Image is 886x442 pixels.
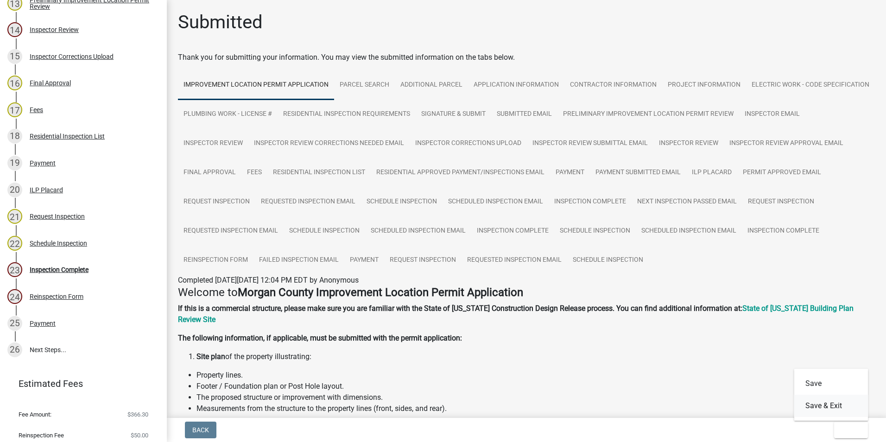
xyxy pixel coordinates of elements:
[7,22,22,37] div: 14
[178,246,253,275] a: Reinspection Form
[557,100,739,129] a: Preliminary Improvement Location Permit Review
[178,129,248,158] a: Inspector Review
[178,334,462,342] strong: The following information, if applicable, must be submitted with the permit application:
[178,276,359,284] span: Completed [DATE][DATE] 12:04 PM EDT by Anonymous
[253,246,344,275] a: Failed Inspection Email
[178,70,334,100] a: Improvement Location Permit Application
[7,374,152,393] a: Estimated Fees
[7,342,22,357] div: 26
[361,187,443,217] a: Schedule Inspection
[248,129,410,158] a: Inspector Review Corrections Needed Email
[834,422,868,438] button: Exit
[127,411,148,417] span: $366.30
[636,216,742,246] a: Scheduled Inspection Email
[238,286,523,299] strong: Morgan County Improvement Location Permit Application
[19,411,51,417] span: Fee Amount:
[30,187,63,193] div: ILP Placard
[7,156,22,170] div: 19
[344,246,384,275] a: Payment
[7,49,22,64] div: 15
[196,392,875,403] li: The proposed structure or improvement with dimensions.
[30,107,43,113] div: Fees
[550,158,590,188] a: Payment
[737,158,827,188] a: Permit Approved Email
[653,129,724,158] a: Inspector Review
[178,52,875,63] div: Thank you for submitting your information. You may view the submitted information on the tabs below.
[365,216,471,246] a: Scheduled Inspection Email
[30,293,83,300] div: Reinspection Form
[742,216,825,246] a: Inspection Complete
[794,395,868,417] button: Save & Exit
[443,187,549,217] a: Scheduled Inspection Email
[178,304,854,324] a: State of [US_STATE] Building Plan Review Site
[564,70,662,100] a: Contractor Information
[549,187,632,217] a: Inspection Complete
[7,129,22,144] div: 18
[178,11,263,33] h1: Submitted
[384,246,462,275] a: Request Inspection
[30,26,79,33] div: Inspector Review
[196,414,875,425] li: Location and measurement to existing septic tank and fingers.
[7,183,22,197] div: 20
[842,426,855,434] span: Exit
[7,236,22,251] div: 22
[334,70,395,100] a: Parcel search
[30,266,89,273] div: Inspection Complete
[178,286,875,299] h4: Welcome to
[471,216,554,246] a: Inspection Complete
[30,160,56,166] div: Payment
[527,129,653,158] a: Inspector Review Submittal Email
[794,373,868,395] button: Save
[662,70,746,100] a: Project Information
[30,213,85,220] div: Request Inspection
[131,432,148,438] span: $50.00
[30,80,71,86] div: Final Approval
[742,187,820,217] a: Request Inspection
[178,187,255,217] a: Request Inspection
[746,70,875,100] a: Electric Work - Code Specification
[371,158,550,188] a: Residential Approved Payment/Inspections Email
[196,352,225,361] strong: Site plan
[30,240,87,246] div: Schedule Inspection
[178,100,278,129] a: Plumbing Work - License #
[196,381,875,392] li: Footer / Foundation plan or Post Hole layout.
[255,187,361,217] a: Requested Inspection Email
[30,133,105,139] div: Residential Inspection List
[267,158,371,188] a: Residential Inspection List
[185,422,216,438] button: Back
[739,100,805,129] a: Inspector Email
[178,158,241,188] a: Final Approval
[794,369,868,421] div: Exit
[192,426,209,434] span: Back
[416,100,491,129] a: Signature & Submit
[590,158,686,188] a: Payment Submitted Email
[30,320,56,327] div: Payment
[178,216,284,246] a: Requested Inspection Email
[196,351,875,362] li: of the property illustrating:
[395,70,468,100] a: ADDITIONAL PARCEL
[567,246,649,275] a: Schedule Inspection
[7,76,22,90] div: 16
[284,216,365,246] a: Schedule Inspection
[7,102,22,117] div: 17
[686,158,737,188] a: ILP Placard
[278,100,416,129] a: Residential Inspection Requirements
[241,158,267,188] a: Fees
[178,304,742,313] strong: If this is a commercial structure, please make sure you are familiar with the State of [US_STATE]...
[468,70,564,100] a: Application Information
[462,246,567,275] a: Requested Inspection Email
[724,129,849,158] a: Inspector Review Approval Email
[196,403,875,414] li: Measurements from the structure to the property lines (front, sides, and rear).
[7,209,22,224] div: 21
[410,129,527,158] a: Inspector Corrections Upload
[632,187,742,217] a: Next Inspection Passed Email
[7,289,22,304] div: 24
[491,100,557,129] a: Submitted Email
[30,53,114,60] div: Inspector Corrections Upload
[554,216,636,246] a: Schedule Inspection
[19,432,64,438] span: Reinspection Fee
[7,316,22,331] div: 25
[7,262,22,277] div: 23
[196,370,875,381] li: Property lines.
